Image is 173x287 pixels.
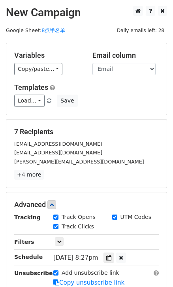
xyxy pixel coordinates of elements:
strong: Schedule [14,254,43,260]
a: Load... [14,95,45,107]
small: [EMAIL_ADDRESS][DOMAIN_NAME] [14,150,102,156]
iframe: Chat Widget [134,249,173,287]
a: Templates [14,83,48,91]
h2: New Campaign [6,6,167,19]
strong: Filters [14,239,34,245]
small: [PERSON_NAME][EMAIL_ADDRESS][DOMAIN_NAME] [14,159,144,165]
small: [EMAIL_ADDRESS][DOMAIN_NAME] [14,141,102,147]
button: Save [57,95,77,107]
small: Google Sheet: [6,27,65,33]
label: UTM Codes [120,213,151,221]
label: Track Clicks [62,222,94,231]
div: 聊天小组件 [134,249,173,287]
span: [DATE] 8:27pm [53,254,98,261]
label: Add unsubscribe link [62,269,119,277]
span: Daily emails left: 28 [114,26,167,35]
h5: 7 Recipients [14,127,159,136]
h5: Email column [92,51,159,60]
a: Daily emails left: 28 [114,27,167,33]
a: Copy unsubscribe link [53,279,124,286]
h5: Variables [14,51,81,60]
a: 8点半名单 [41,27,65,33]
a: +4 more [14,170,44,180]
strong: Unsubscribe [14,270,53,276]
a: Copy/paste... [14,63,62,75]
label: Track Opens [62,213,96,221]
strong: Tracking [14,214,41,220]
h5: Advanced [14,200,159,209]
